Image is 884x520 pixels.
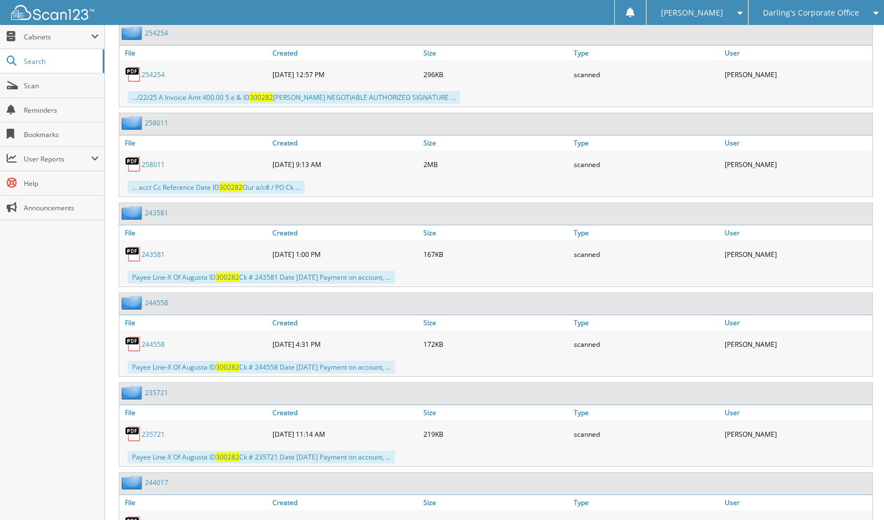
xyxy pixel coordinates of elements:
[216,452,239,462] span: 300282
[829,467,884,520] iframe: Chat Widget
[142,430,165,439] a: 235721
[24,154,91,164] span: User Reports
[270,423,420,445] div: [DATE] 11:14 AM
[722,333,872,355] div: [PERSON_NAME]
[142,160,165,169] a: 258011
[421,243,571,265] div: 167KB
[270,315,420,330] a: Created
[722,315,872,330] a: User
[270,333,420,355] div: [DATE] 4:31 PM
[24,32,91,42] span: Cabinets
[722,495,872,510] a: User
[270,46,420,60] a: Created
[125,156,142,173] img: PDF.png
[722,423,872,445] div: [PERSON_NAME]
[270,405,420,420] a: Created
[128,91,460,104] div: .../22/25 A Invoice Amt 400.00 5 e & ID [PERSON_NAME] NEGOTIABLE AUTHORIZED SIGNATURE ...
[722,405,872,420] a: User
[421,63,571,85] div: 296KB
[421,495,571,510] a: Size
[24,105,99,115] span: Reminders
[145,298,168,307] a: 244558
[122,476,145,489] img: folder2.png
[122,206,145,220] img: folder2.png
[421,46,571,60] a: Size
[722,135,872,150] a: User
[145,28,168,38] a: 254254
[722,225,872,240] a: User
[128,181,305,194] div: ... acct Cc Reference Date ID Our a/c# / PO Ck ...
[571,495,721,510] a: Type
[145,118,168,128] a: 258011
[571,153,721,175] div: scanned
[119,46,270,60] a: File
[270,153,420,175] div: [DATE] 9:13 AM
[571,63,721,85] div: scanned
[219,183,243,192] span: 300282
[216,362,239,372] span: 300282
[128,271,395,284] div: Payee Line-X Of Augusta ID Ck # 243581 Date [DATE] Payment on account, ...
[24,57,97,66] span: Search
[571,315,721,330] a: Type
[571,405,721,420] a: Type
[270,243,420,265] div: [DATE] 1:00 PM
[119,315,270,330] a: File
[125,426,142,442] img: PDF.png
[122,296,145,310] img: folder2.png
[571,333,721,355] div: scanned
[571,46,721,60] a: Type
[421,315,571,330] a: Size
[421,405,571,420] a: Size
[119,225,270,240] a: File
[571,423,721,445] div: scanned
[421,333,571,355] div: 172KB
[125,336,142,352] img: PDF.png
[270,495,420,510] a: Created
[722,63,872,85] div: [PERSON_NAME]
[571,225,721,240] a: Type
[122,116,145,130] img: folder2.png
[24,81,99,90] span: Scan
[145,388,168,397] a: 235721
[145,208,168,218] a: 243581
[125,246,142,262] img: PDF.png
[122,386,145,400] img: folder2.png
[250,93,273,102] span: 300282
[421,225,571,240] a: Size
[421,135,571,150] a: Size
[270,63,420,85] div: [DATE] 12:57 PM
[125,66,142,83] img: PDF.png
[128,451,395,463] div: Payee Line-X Of Augusta ID Ck # 235721 Date [DATE] Payment on account, ...
[142,70,165,79] a: 254254
[142,250,165,259] a: 243581
[270,135,420,150] a: Created
[722,153,872,175] div: [PERSON_NAME]
[763,9,859,16] span: Darling's Corporate Office
[270,225,420,240] a: Created
[119,135,270,150] a: File
[24,203,99,213] span: Announcements
[145,478,168,487] a: 244017
[24,179,99,188] span: Help
[119,495,270,510] a: File
[216,272,239,282] span: 300282
[128,361,395,373] div: Payee Line-X Of Augusta ID Ck # 244558 Date [DATE] Payment on account, ...
[722,46,872,60] a: User
[24,130,99,139] span: Bookmarks
[142,340,165,349] a: 244558
[571,135,721,150] a: Type
[421,423,571,445] div: 219KB
[119,405,270,420] a: File
[11,5,94,20] img: scan123-logo-white.svg
[571,243,721,265] div: scanned
[661,9,723,16] span: [PERSON_NAME]
[421,153,571,175] div: 2MB
[122,26,145,40] img: folder2.png
[722,243,872,265] div: [PERSON_NAME]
